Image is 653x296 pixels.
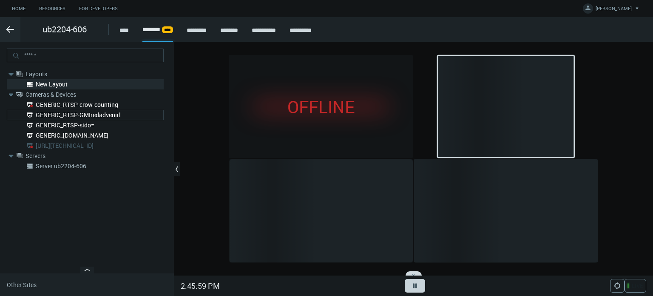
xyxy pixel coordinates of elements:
span: Other Sites [7,281,37,289]
nx-search-highlight: GENERIC_RTSP-sido= [36,122,160,129]
a: Resources [32,3,72,14]
div: 2:45:59 PM [181,280,220,292]
button: LIVE [625,279,646,293]
span: Servers [26,151,164,161]
nx-search-highlight: [URL][TECHNICAL_ID] [36,142,160,149]
nx-search-highlight: GENERIC_RTSP-crow-counting [36,101,160,108]
span: Cameras & Devices [26,89,164,100]
a: For Developers [72,3,125,14]
nx-search-highlight: Server ub2204-606 [36,163,160,170]
span: LIVE [632,282,643,289]
a: Home [5,3,32,14]
nx-search-highlight: New Layout [36,81,160,88]
span: [PERSON_NAME] [596,5,632,15]
nx-search-highlight: GENERIC_[DOMAIN_NAME] [36,132,160,139]
nx-search-highlight: GENERIC_RTSP-GMIredadvenirl [36,112,160,118]
div: OFFLINE [287,96,355,117]
span: Layouts [26,69,164,79]
span: ub2204-606 [43,23,87,36]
